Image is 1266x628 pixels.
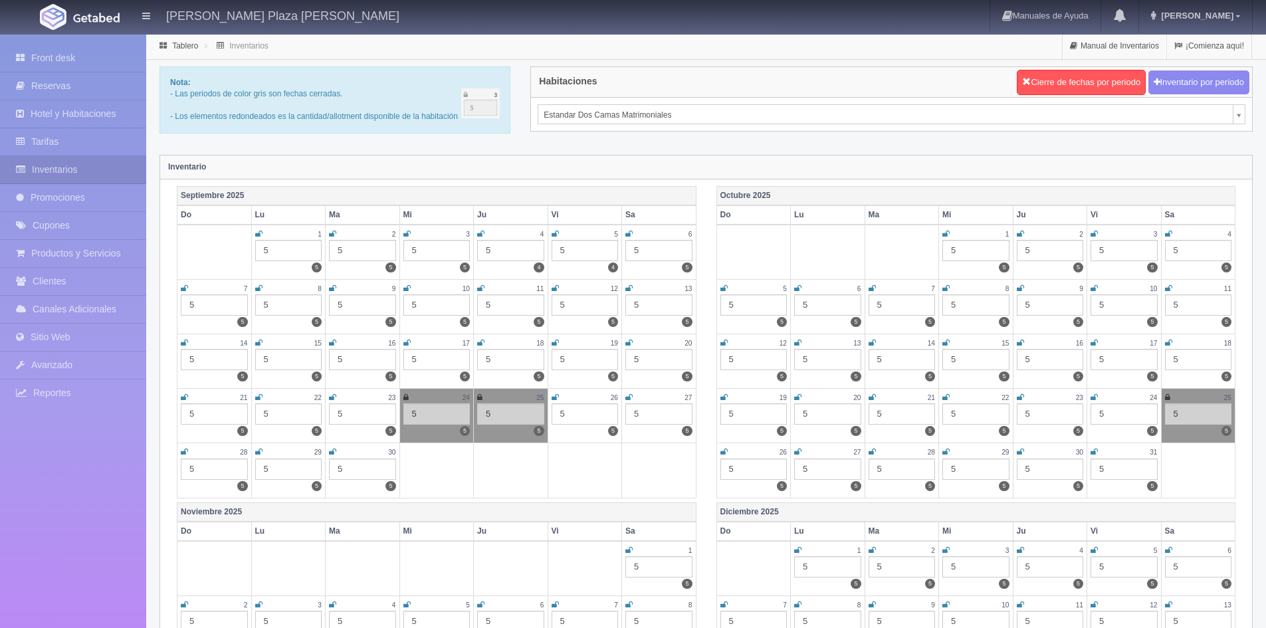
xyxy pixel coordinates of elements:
small: 3 [1154,231,1158,238]
div: 5 [1091,403,1158,425]
small: 25 [1224,394,1231,401]
div: 5 [403,403,471,425]
small: 29 [314,449,322,456]
label: 5 [925,426,935,436]
label: 5 [925,579,935,589]
small: 19 [611,340,618,347]
label: 5 [312,426,322,436]
label: 5 [237,426,247,436]
th: Ju [474,205,548,225]
th: Mi [399,522,474,541]
div: 5 [625,294,692,316]
label: 5 [1147,426,1157,436]
div: 5 [794,459,861,480]
small: 28 [928,449,935,456]
small: 28 [240,449,247,456]
small: 8 [318,285,322,292]
small: 4 [1227,231,1231,238]
small: 6 [857,285,861,292]
label: 5 [851,317,861,327]
div: 5 [869,403,936,425]
label: 5 [460,317,470,327]
small: 24 [463,394,470,401]
div: 5 [1091,556,1158,577]
th: Ju [474,522,548,541]
button: Cierre de fechas por periodo [1017,70,1146,95]
label: 5 [534,371,544,381]
div: 5 [552,403,619,425]
th: Mi [939,205,1013,225]
div: 5 [1091,240,1158,261]
div: 5 [1165,403,1232,425]
small: 24 [1150,394,1157,401]
label: 5 [312,481,322,491]
small: 5 [466,601,470,609]
label: 5 [777,317,787,327]
label: 5 [1073,579,1083,589]
small: 14 [240,340,247,347]
img: Getabed [73,13,120,23]
small: 13 [853,340,861,347]
div: - Las periodos de color gris son fechas cerradas. - Los elementos redondeados es la cantidad/allo... [159,66,510,134]
div: 5 [329,459,396,480]
label: 5 [682,579,692,589]
small: 3 [466,231,470,238]
div: 5 [1017,556,1084,577]
div: 5 [625,349,692,370]
small: 2 [931,547,935,554]
label: 5 [385,371,395,381]
div: 5 [625,403,692,425]
label: 5 [237,317,247,327]
div: 5 [403,240,471,261]
label: 5 [1221,426,1231,436]
label: 5 [999,579,1009,589]
img: cutoff.png [461,88,500,118]
small: 8 [1005,285,1009,292]
th: Do [177,522,252,541]
small: 19 [780,394,787,401]
div: 5 [329,403,396,425]
div: 5 [794,403,861,425]
label: 5 [925,317,935,327]
th: Sa [1161,522,1235,541]
label: 5 [608,317,618,327]
label: 5 [385,426,395,436]
th: Mi [939,522,1013,541]
th: Septiembre 2025 [177,186,696,205]
th: Noviembre 2025 [177,502,696,522]
label: 5 [460,371,470,381]
div: 5 [720,294,788,316]
div: 5 [1017,403,1084,425]
div: 5 [329,349,396,370]
div: 5 [329,294,396,316]
h4: [PERSON_NAME] Plaza [PERSON_NAME] [166,7,399,23]
label: 5 [1221,371,1231,381]
a: Manual de Inventarios [1063,33,1166,59]
label: 5 [385,317,395,327]
small: 27 [685,394,692,401]
div: 5 [181,294,248,316]
div: 5 [869,556,936,577]
label: 5 [608,426,618,436]
label: 5 [1147,579,1157,589]
small: 15 [1002,340,1009,347]
div: 5 [1091,294,1158,316]
small: 14 [928,340,935,347]
label: 5 [1147,371,1157,381]
small: 16 [1076,340,1083,347]
th: Lu [251,205,326,225]
th: Ju [1013,205,1087,225]
div: 5 [794,349,861,370]
small: 16 [388,340,395,347]
label: 5 [534,426,544,436]
b: Nota: [170,78,191,87]
div: 5 [181,349,248,370]
div: 5 [720,459,788,480]
small: 1 [857,547,861,554]
th: Vi [548,205,622,225]
th: Mi [399,205,474,225]
th: Do [716,522,791,541]
label: 5 [1073,371,1083,381]
small: 22 [1002,394,1009,401]
small: 20 [685,340,692,347]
